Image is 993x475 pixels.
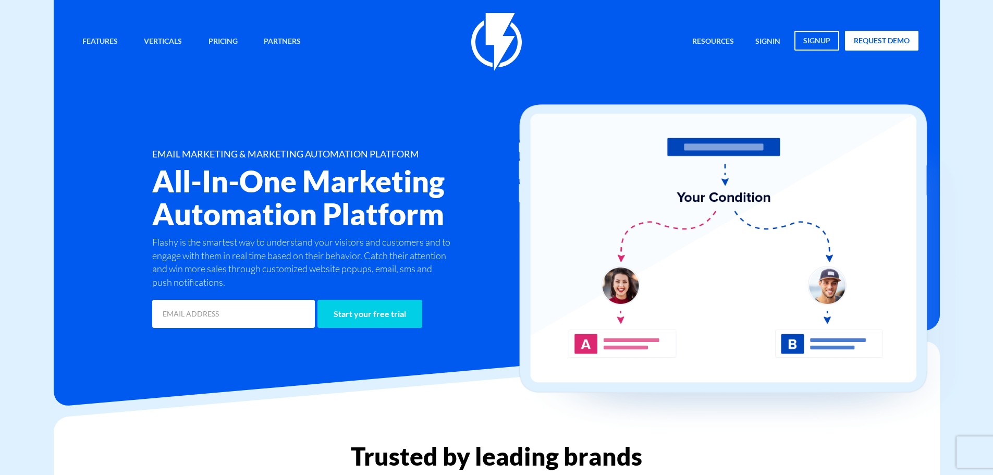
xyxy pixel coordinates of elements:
a: signin [747,31,788,53]
input: Start your free trial [317,300,422,328]
h2: Trusted by leading brands [54,443,940,470]
a: request demo [845,31,918,51]
a: Resources [684,31,742,53]
a: signup [794,31,839,51]
input: EMAIL ADDRESS [152,300,315,328]
a: Verticals [136,31,190,53]
h2: All-In-One Marketing Automation Platform [152,165,559,230]
a: Features [75,31,126,53]
h1: EMAIL MARKETING & MARKETING AUTOMATION PLATFORM [152,149,559,160]
p: Flashy is the smartest way to understand your visitors and customers and to engage with them in r... [152,236,453,289]
a: Pricing [201,31,246,53]
a: Partners [256,31,309,53]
